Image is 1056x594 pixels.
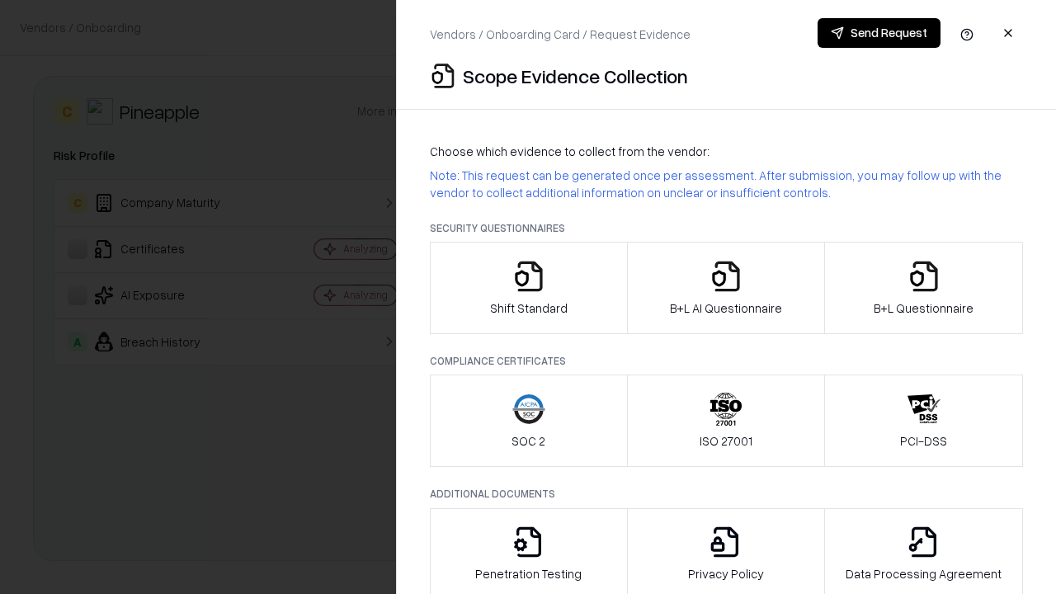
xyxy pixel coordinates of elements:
p: B+L Questionnaire [874,299,973,317]
p: Penetration Testing [475,565,582,582]
p: SOC 2 [511,432,545,450]
p: Note: This request can be generated once per assessment. After submission, you may follow up with... [430,167,1023,201]
p: Shift Standard [490,299,568,317]
p: PCI-DSS [900,432,947,450]
p: Compliance Certificates [430,354,1023,368]
button: B+L Questionnaire [824,242,1023,334]
p: Security Questionnaires [430,221,1023,235]
p: Scope Evidence Collection [463,63,688,89]
button: Send Request [818,18,940,48]
button: B+L AI Questionnaire [627,242,826,334]
p: Privacy Policy [688,565,764,582]
p: Additional Documents [430,487,1023,501]
button: ISO 27001 [627,375,826,467]
p: Data Processing Agreement [846,565,1002,582]
p: Choose which evidence to collect from the vendor: [430,143,1023,160]
button: PCI-DSS [824,375,1023,467]
p: Vendors / Onboarding Card / Request Evidence [430,26,691,43]
button: Shift Standard [430,242,628,334]
button: SOC 2 [430,375,628,467]
p: ISO 27001 [700,432,752,450]
p: B+L AI Questionnaire [670,299,782,317]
